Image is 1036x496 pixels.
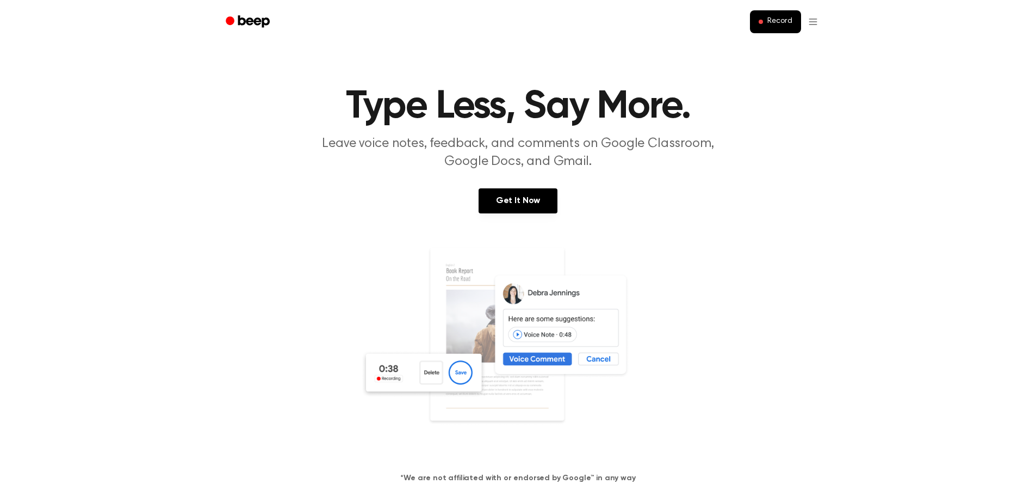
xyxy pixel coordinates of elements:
a: Beep [218,11,280,33]
a: Get It Now [479,188,557,213]
span: Record [767,17,792,27]
h1: Type Less, Say More. [240,87,797,126]
button: Record [750,10,801,33]
p: Leave voice notes, feedback, and comments on Google Classroom, Google Docs, and Gmail. [309,135,727,171]
button: Open menu [808,11,818,33]
img: Voice Comments on Docs and Recording Widget [361,246,676,455]
h4: *We are not affiliated with or endorsed by Google™ in any way [13,473,1023,484]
